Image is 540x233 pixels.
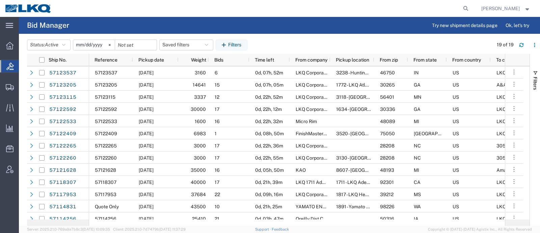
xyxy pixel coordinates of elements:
[497,41,514,48] div: 19 of 19
[139,167,154,173] span: 10/15/2025
[216,40,247,50] button: Filters
[380,192,394,197] span: 39212
[215,204,220,209] span: 10
[453,131,459,136] span: US
[453,119,459,124] span: US
[49,57,66,63] span: Ship No.
[496,94,533,100] span: LKQ Corporation
[215,143,219,148] span: 17
[139,143,154,148] span: 10/17/2025
[336,180,378,185] span: 1711 - LKQ Adelanto
[453,180,459,185] span: US
[27,227,110,231] span: Server: 2025.21.0-769a9a7b8c3
[414,107,421,112] span: GA
[453,94,459,100] span: US
[414,119,419,124] span: MI
[49,79,77,90] a: 57123205
[496,192,533,197] span: LKQ Corporation
[95,192,116,197] span: 57117953
[255,94,283,100] span: 0d, 22h, 52m
[296,143,332,148] span: LKQ Corporation
[414,216,418,222] span: IA
[453,167,459,173] span: US
[27,17,69,34] h4: Bid Manager
[336,70,384,75] span: 3238 - Huntington IDC
[215,131,217,136] span: 1
[414,204,421,209] span: WA
[215,94,219,100] span: 12
[195,70,206,75] span: 3160
[139,94,154,100] span: 10/17/2025
[413,57,437,63] span: From state
[45,42,58,47] span: Active
[414,192,421,197] span: MS
[95,180,116,185] span: 57118307
[255,143,283,148] span: 0d, 22h, 36m
[255,131,284,136] span: 0d, 08h, 50m
[255,57,274,63] span: Time left
[453,192,459,197] span: US
[296,216,328,222] span: Oreilly Dist Ctn
[453,82,459,88] span: US
[336,57,369,63] span: Pickup location
[496,70,533,75] span: LKQ Corporation
[336,131,399,136] span: 3520 - Grand Prairie
[296,94,332,100] span: LKQ Corporation
[191,107,206,112] span: 30000
[49,92,77,102] a: 57123115
[453,70,459,75] span: US
[496,216,533,222] span: LKQ Corporation
[296,192,332,197] span: LKQ Corporation
[496,143,519,148] span: 3051 Alsip
[95,204,119,209] span: Quote Only
[49,140,77,151] a: 57122265
[215,119,220,124] span: 16
[215,70,218,75] span: 6
[380,180,394,185] span: 92301
[49,128,77,139] a: 57122409
[533,77,538,90] span: Filters
[255,82,283,88] span: 0d, 07h, 05m
[414,167,419,173] span: MI
[296,119,317,124] span: Micro Rim
[95,94,115,100] span: 57123115
[255,216,283,222] span: 0d, 03h, 47m
[49,189,77,200] a: 57117953
[95,143,117,148] span: 57122265
[336,82,406,88] span: 1772 - LKQ Atlanta Core Newnan
[49,104,77,115] a: 57122592
[195,119,206,124] span: 1600
[139,119,154,124] span: 10/16/2025
[380,155,395,161] span: 28208
[336,167,488,173] span: 8607 - Brownstown, MI – KAO Warehouse
[414,70,419,75] span: IN
[296,180,336,185] span: LKQ 1711 Adelanto
[336,192,496,197] span: 1817 - LKQ Heavy Truck - Plunk's Jackson, MS
[380,70,395,75] span: 46750
[380,94,394,100] span: 56401
[159,227,186,231] span: [DATE] 11:37:29
[95,131,117,136] span: 57122409
[380,216,394,222] span: 50316
[453,155,459,161] span: US
[138,57,164,63] span: Pickup date
[215,180,219,185] span: 17
[95,107,117,112] span: 57122592
[255,167,284,173] span: 0d, 05h, 50m
[215,167,220,173] span: 16
[380,131,395,136] span: 75050
[336,94,446,100] span: 3118 - Brainerd MN
[139,216,154,222] span: 10/20/2025
[95,70,117,75] span: 57123537
[296,70,332,75] span: LKQ Corporation
[496,57,522,63] span: To company
[453,204,459,209] span: US
[194,131,206,136] span: 6983
[159,40,213,50] button: Saved filters
[95,155,117,161] span: 57122260
[214,57,223,63] span: Bids
[194,143,206,148] span: 3000
[255,227,272,231] a: Support
[73,40,115,50] input: Not set
[428,227,532,232] span: Copyright © [DATE]-[DATE] Agistix Inc., All Rights Reserved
